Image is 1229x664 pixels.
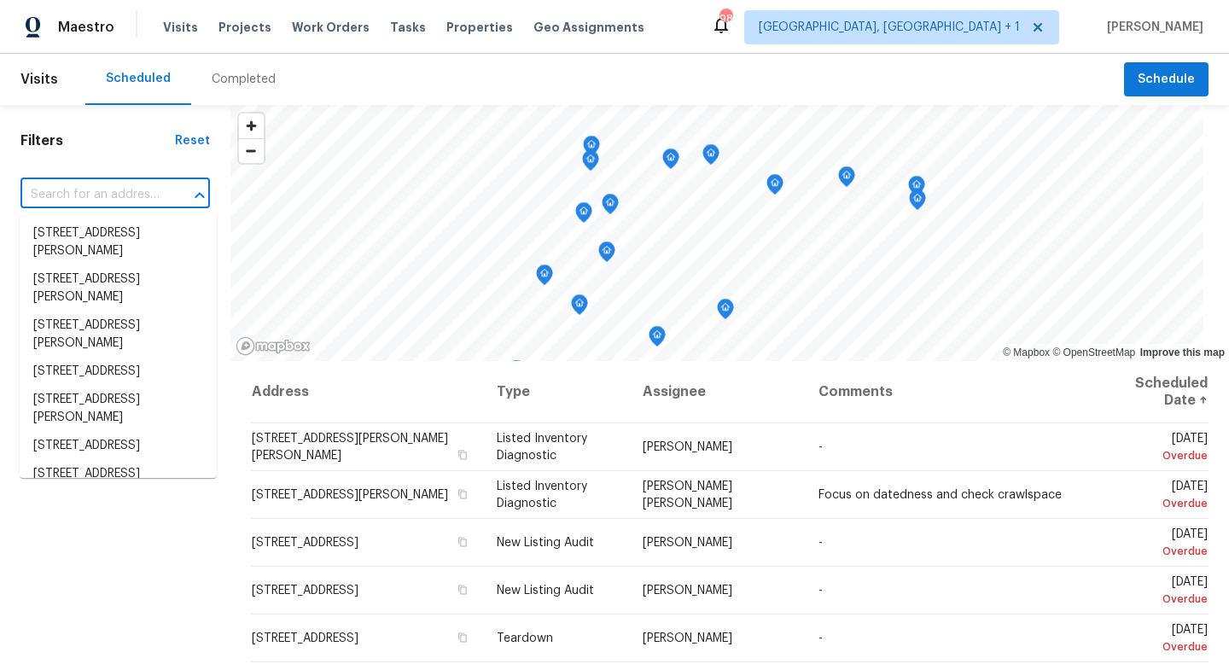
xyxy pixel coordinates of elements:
span: New Listing Audit [497,585,594,597]
div: Map marker [583,136,600,162]
div: Map marker [575,202,592,229]
button: Copy Address [454,447,469,463]
div: Overdue [1105,591,1208,608]
span: Geo Assignments [533,19,644,36]
span: Listed Inventory Diagnostic [497,433,587,462]
span: New Listing Audit [497,537,594,549]
span: Zoom out [239,139,264,163]
span: [STREET_ADDRESS] [252,585,358,597]
div: Map marker [717,299,734,325]
div: Reset [175,132,210,149]
span: [DATE] [1105,576,1208,608]
span: [STREET_ADDRESS][PERSON_NAME] [252,489,448,501]
a: OpenStreetMap [1052,347,1135,358]
span: Projects [218,19,271,36]
span: - [818,537,823,549]
span: Tasks [390,21,426,33]
div: Completed [212,71,276,88]
span: Visits [20,61,58,98]
th: Assignee [629,361,804,423]
div: Overdue [1105,495,1208,512]
button: Schedule [1124,62,1209,97]
input: Search for an address... [20,182,162,208]
div: Map marker [838,166,855,193]
button: Close [188,183,212,207]
th: Type [483,361,629,423]
span: [GEOGRAPHIC_DATA], [GEOGRAPHIC_DATA] + 1 [759,19,1020,36]
span: Properties [446,19,513,36]
span: - [818,585,823,597]
div: Overdue [1105,447,1208,464]
div: Map marker [909,189,926,216]
div: Map marker [766,174,783,201]
span: [PERSON_NAME] [643,632,732,644]
span: [STREET_ADDRESS] [252,537,358,549]
span: [DATE] [1105,481,1208,512]
button: Zoom in [239,114,264,138]
span: Maestro [58,19,114,36]
span: [STREET_ADDRESS][PERSON_NAME][PERSON_NAME] [252,433,448,462]
div: Map marker [649,326,666,352]
span: Focus on datedness and check crawlspace [818,489,1062,501]
button: Zoom out [239,138,264,163]
span: [PERSON_NAME] [643,585,732,597]
span: [STREET_ADDRESS] [252,632,358,644]
li: [STREET_ADDRESS][PERSON_NAME] [20,386,217,432]
span: [PERSON_NAME] [PERSON_NAME] [643,481,732,510]
li: [STREET_ADDRESS] [20,358,217,386]
span: - [818,632,823,644]
li: [STREET_ADDRESS][PERSON_NAME] [20,219,217,265]
canvas: Map [230,105,1203,361]
span: Work Orders [292,19,370,36]
h1: Filters [20,132,175,149]
li: [STREET_ADDRESS][PERSON_NAME] [20,460,217,506]
button: Copy Address [454,630,469,645]
span: - [818,441,823,453]
span: [DATE] [1105,433,1208,464]
th: Comments [805,361,1092,423]
button: Copy Address [454,582,469,597]
span: [PERSON_NAME] [643,537,732,549]
span: [PERSON_NAME] [1100,19,1203,36]
button: Copy Address [454,534,469,550]
span: Listed Inventory Diagnostic [497,481,587,510]
div: Map marker [508,360,525,387]
li: [STREET_ADDRESS] [20,432,217,460]
div: Map marker [602,194,619,220]
div: 98 [719,10,731,27]
a: Mapbox [1003,347,1050,358]
li: [STREET_ADDRESS][PERSON_NAME] [20,265,217,312]
div: Map marker [536,265,553,291]
span: Teardown [497,632,553,644]
div: Map marker [908,176,925,202]
div: Overdue [1105,638,1208,655]
th: Scheduled Date ↑ [1092,361,1209,423]
li: [STREET_ADDRESS][PERSON_NAME] [20,312,217,358]
button: Copy Address [454,486,469,502]
div: Map marker [702,144,719,171]
th: Address [251,361,484,423]
div: Map marker [662,149,679,175]
a: Improve this map [1140,347,1225,358]
span: [PERSON_NAME] [643,441,732,453]
span: [DATE] [1105,624,1208,655]
span: Visits [163,19,198,36]
div: Map marker [582,150,599,177]
span: [DATE] [1105,528,1208,560]
div: Scheduled [106,70,171,87]
span: Schedule [1138,69,1195,90]
div: Map marker [571,294,588,321]
a: Mapbox homepage [236,336,311,356]
div: Overdue [1105,543,1208,560]
div: Map marker [598,242,615,268]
